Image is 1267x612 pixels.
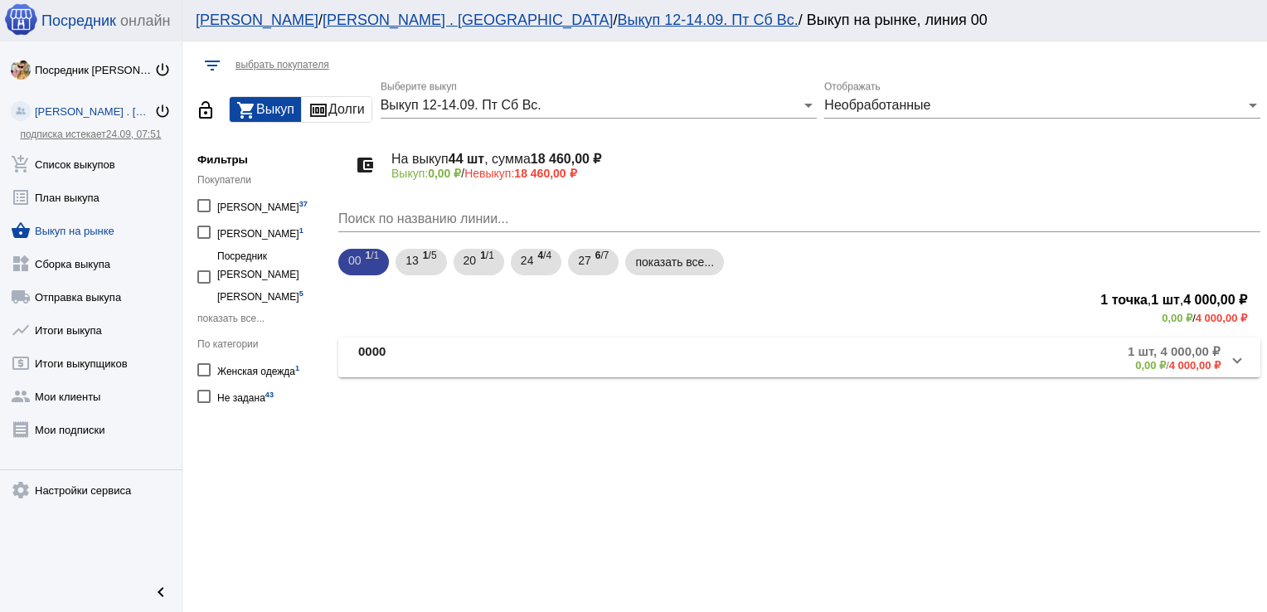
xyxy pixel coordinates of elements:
[151,582,171,602] mat-icon: chevron_left
[391,151,1247,167] h4: На выкуп , сумма
[154,103,171,119] mat-icon: power_settings_new
[11,320,31,340] mat-icon: show_chart
[197,313,265,324] span: показать все...
[428,167,461,180] b: 0,00 ₽
[302,97,371,122] button: Долги
[299,226,303,235] small: 1
[1135,359,1166,372] b: 0,00 ₽
[338,289,1247,312] h3: , ,
[366,250,371,261] b: 1
[625,249,724,275] mat-chip: показать все...
[1151,293,1180,307] b: 1 шт
[366,245,380,279] span: /1
[197,174,330,186] div: Покупатели
[235,59,329,70] span: выбрать покупателя
[531,152,602,166] b: 18 460,00 ₽
[217,385,274,407] div: Не задана
[20,129,161,140] a: подписка истекает24.09, 07:51
[11,480,31,500] mat-icon: settings
[824,98,930,112] span: Необработанные
[11,221,31,240] mat-icon: shopping_basket
[217,358,299,381] div: Женская одежда
[323,12,613,28] a: [PERSON_NAME] . [GEOGRAPHIC_DATA]
[391,167,1247,180] p: /
[35,105,154,118] div: [PERSON_NAME] . [GEOGRAPHIC_DATA]
[154,61,171,78] mat-icon: power_settings_new
[11,154,31,174] mat-icon: add_shopping_cart
[11,101,31,121] img: community_200.png
[106,129,162,140] span: 24.09, 07:51
[423,245,437,279] span: /5
[197,153,330,166] h5: Фильтры
[196,12,318,28] a: [PERSON_NAME]
[391,167,461,180] span: Выкуп:
[196,12,1237,29] div: / / / Выкуп на рынке, линия 00
[295,364,299,372] small: 1
[202,56,222,75] mat-icon: filter_list
[11,60,31,80] img: klfIT1i2k3saJfNGA6XPqTU7p5ZjdXiiDsm8fFA7nihaIQp9Knjm0Fohy3f__4ywE27KCYV1LPWaOQBexqZpekWk.jpg
[480,250,486,261] b: 1
[449,152,484,166] b: 44 шт
[1183,293,1247,307] b: 4 000,00 ₽
[1169,359,1221,372] b: 4 000,00 ₽
[617,12,798,28] a: Выкуп 12-14.09. Пт Сб Вс.
[464,167,576,180] span: Невыкуп:
[578,245,591,275] span: 27
[537,245,551,279] span: /4
[35,64,154,76] div: Посредник [PERSON_NAME] [PERSON_NAME]
[464,245,477,275] span: 20
[120,12,170,30] span: онлайн
[11,353,31,373] mat-icon: local_atm
[236,100,256,120] mat-icon: shopping_cart
[1196,312,1247,324] b: 4 000,00 ₽
[352,152,378,178] mat-icon: account_balance_wallet
[405,245,419,275] span: 13
[217,194,308,216] div: [PERSON_NAME]
[537,250,543,261] b: 4
[1128,344,1221,359] b: 1 шт, 4 000,00 ₽
[11,386,31,406] mat-icon: group
[338,312,1247,324] div: /
[299,289,303,298] small: 5
[521,245,534,275] span: 24
[4,2,37,36] img: apple-icon-60x60.png
[11,187,31,207] mat-icon: list_alt
[348,245,362,275] span: 00
[595,245,609,279] span: /7
[1128,359,1221,372] div: /
[299,200,308,208] small: 37
[308,100,328,120] mat-icon: money
[11,420,31,440] mat-icon: receipt
[358,344,386,372] b: 0000
[1100,293,1148,307] b: 1 точка
[514,167,576,180] b: 18 460,00 ₽
[11,254,31,274] mat-icon: widgets
[595,250,601,261] b: 6
[11,287,31,307] mat-icon: local_shipping
[338,338,1260,377] mat-expansion-panel-header: 00001 шт, 4 000,00 ₽0,00 ₽/4 000,00 ₽
[217,221,303,243] div: [PERSON_NAME]
[480,245,494,279] span: /1
[196,100,216,120] mat-icon: lock_open
[265,391,274,399] small: 43
[230,97,301,122] button: Выкуп
[381,98,541,112] span: Выкуп 12-14.09. Пт Сб Вс.
[423,250,429,261] b: 1
[1162,312,1192,324] b: 0,00 ₽
[217,247,330,306] div: Посредник [PERSON_NAME] [PERSON_NAME]
[41,12,116,30] span: Посредник
[197,338,330,350] div: По категории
